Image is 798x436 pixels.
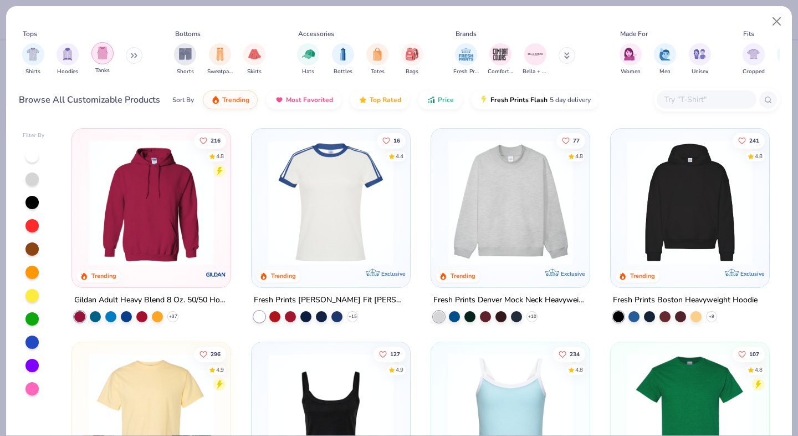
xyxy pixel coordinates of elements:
img: Cropped Image [747,48,760,60]
img: Gildan logo [205,263,227,286]
button: Like [556,133,585,148]
button: Like [195,133,227,148]
span: 107 [749,351,759,357]
button: filter button [453,43,479,76]
div: filter for Bags [401,43,423,76]
button: Like [374,346,406,362]
button: filter button [243,43,265,76]
span: Hats [302,68,314,76]
button: filter button [91,43,114,76]
img: Bottles Image [337,48,349,60]
span: Women [621,68,641,76]
div: Tops [23,29,37,39]
img: Totes Image [371,48,383,60]
button: Top Rated [350,90,410,109]
button: Fresh Prints Flash5 day delivery [471,90,599,109]
img: Sweatpants Image [214,48,226,60]
span: Skirts [247,68,262,76]
div: Fresh Prints Denver Mock Neck Heavyweight Sweatshirt [433,293,587,307]
span: Trending [222,95,249,104]
div: filter for Bottles [332,43,354,76]
span: Exclusive [561,270,585,277]
div: filter for Women [620,43,642,76]
div: 4.8 [575,366,583,374]
button: filter button [401,43,423,76]
img: Shirts Image [27,48,39,60]
button: filter button [743,43,765,76]
div: filter for Totes [366,43,388,76]
div: filter for Comfort Colors [488,43,513,76]
button: Price [418,90,462,109]
button: filter button [332,43,354,76]
div: filter for Tanks [91,42,114,75]
button: Like [195,346,227,362]
button: filter button [174,43,196,76]
span: Exclusive [740,270,764,277]
button: Like [733,346,765,362]
span: 216 [211,138,221,143]
span: Sweatpants [207,68,233,76]
button: filter button [523,43,548,76]
img: Skirts Image [248,48,261,60]
div: Browse All Customizable Products [19,93,160,107]
span: Most Favorited [286,95,333,104]
div: Made For [620,29,648,39]
div: filter for Shorts [174,43,196,76]
span: Tanks [95,67,110,75]
div: 4.9 [396,366,403,374]
button: Like [733,133,765,148]
span: 241 [749,138,759,143]
div: 4.8 [755,152,763,160]
img: Bags Image [406,48,418,60]
img: f5d85501-0dbb-4ee4-b115-c08fa3845d83 [442,140,579,265]
button: filter button [689,43,711,76]
div: filter for Sweatpants [207,43,233,76]
div: 4.9 [217,366,224,374]
span: Exclusive [381,270,405,277]
div: 4.8 [575,152,583,160]
img: flash.gif [479,95,488,104]
span: 234 [570,351,580,357]
button: filter button [297,43,319,76]
div: filter for Hoodies [57,43,79,76]
button: Trending [203,90,258,109]
img: Hoodies Image [62,48,74,60]
input: Try "T-Shirt" [663,93,749,106]
div: Accessories [298,29,334,39]
img: 77058d13-6681-46a4-a602-40ee85a356b7 [399,140,535,265]
div: filter for Bella + Canvas [523,43,548,76]
div: Fresh Prints Boston Heavyweight Hoodie [613,293,758,307]
span: Hoodies [57,68,78,76]
button: Close [766,11,787,32]
img: Bella + Canvas Image [527,46,544,63]
div: Brands [456,29,477,39]
span: Shirts [25,68,40,76]
div: filter for Hats [297,43,319,76]
button: filter button [620,43,642,76]
div: Gildan Adult Heavy Blend 8 Oz. 50/50 Hooded Sweatshirt [74,293,228,307]
div: Sort By [172,95,194,105]
button: filter button [207,43,233,76]
span: Cropped [743,68,765,76]
img: TopRated.gif [359,95,367,104]
span: Unisex [692,68,708,76]
button: filter button [57,43,79,76]
span: + 9 [709,313,714,320]
button: Like [553,346,585,362]
img: 91acfc32-fd48-4d6b-bdad-a4c1a30ac3fc [622,140,758,265]
div: filter for Men [654,43,676,76]
span: Top Rated [370,95,401,104]
div: Fits [743,29,754,39]
span: Shorts [177,68,194,76]
img: Unisex Image [693,48,706,60]
span: 16 [393,138,400,143]
span: 5 day delivery [550,94,591,107]
img: trending.gif [211,95,220,104]
img: Comfort Colors Image [492,46,509,63]
div: Fresh Prints [PERSON_NAME] Fit [PERSON_NAME] Shirt with Stripes [254,293,408,307]
button: filter button [22,43,44,76]
div: filter for Cropped [743,43,765,76]
span: Fresh Prints Flash [490,95,548,104]
span: Bottles [334,68,352,76]
div: filter for Fresh Prints [453,43,479,76]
